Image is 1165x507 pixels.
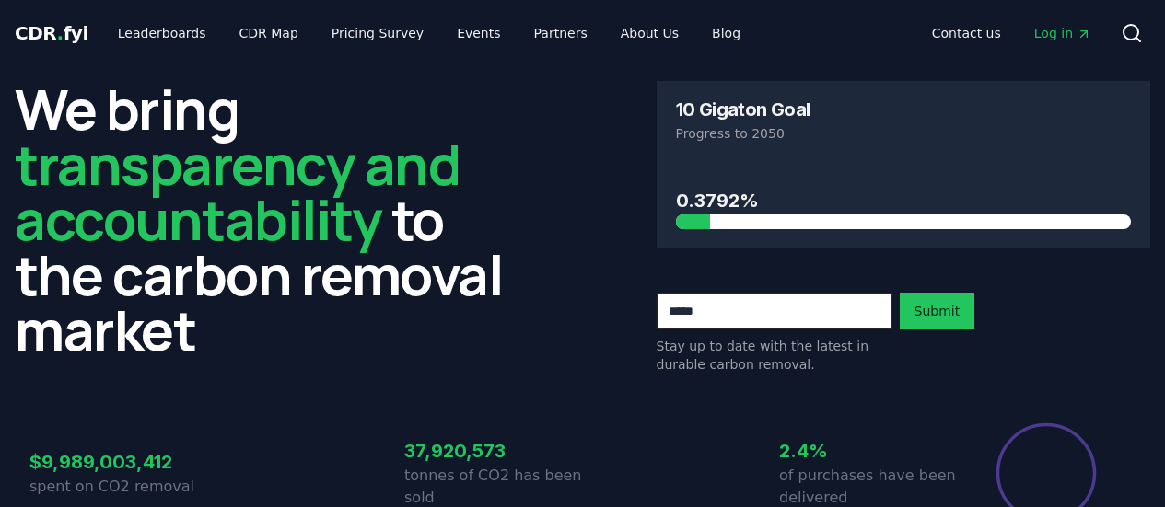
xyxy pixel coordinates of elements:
[103,17,221,50] a: Leaderboards
[15,126,460,257] span: transparency and accountability
[29,448,208,476] h3: $9,989,003,412
[779,437,958,465] h3: 2.4%
[1019,17,1106,50] a: Log in
[442,17,515,50] a: Events
[29,476,208,498] p: spent on CO2 removal
[15,81,509,357] h2: We bring to the carbon removal market
[917,17,1106,50] nav: Main
[225,17,313,50] a: CDR Map
[676,100,810,119] h3: 10 Gigaton Goal
[15,20,88,46] a: CDR.fyi
[103,17,755,50] nav: Main
[606,17,693,50] a: About Us
[317,17,438,50] a: Pricing Survey
[404,437,583,465] h3: 37,920,573
[57,22,64,44] span: .
[519,17,602,50] a: Partners
[900,293,975,329] button: Submit
[676,124,1132,143] p: Progress to 2050
[697,17,755,50] a: Blog
[1034,24,1091,42] span: Log in
[676,187,1132,214] h3: 0.3792%
[15,22,88,44] span: CDR fyi
[917,17,1016,50] a: Contact us
[657,337,892,374] p: Stay up to date with the latest in durable carbon removal.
